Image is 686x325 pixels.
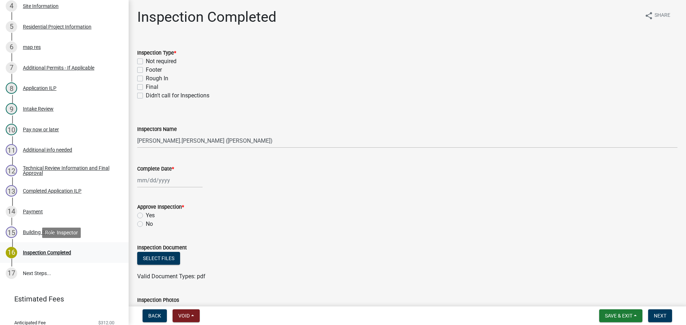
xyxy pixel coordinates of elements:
[148,313,161,319] span: Back
[137,9,277,26] h1: Inspection Completed
[23,45,41,50] div: map res
[23,209,43,214] div: Payment
[146,66,162,74] label: Footer
[655,11,670,20] span: Share
[146,91,209,100] label: Didn't call for Inspections
[23,86,56,91] div: Application ILP
[137,205,184,210] label: Approve Inspection
[6,268,17,279] div: 17
[23,24,91,29] div: Residential Project Information
[137,167,174,172] label: Complete Date
[6,165,17,176] div: 12
[6,0,17,12] div: 4
[137,51,176,56] label: Inspection Type
[6,41,17,53] div: 6
[14,320,46,325] span: Anticipated Fee
[23,4,59,9] div: Site Information
[6,292,117,306] a: Estimated Fees
[23,166,117,176] div: Technical Review Information and Final Approval
[6,185,17,197] div: 13
[654,313,666,319] span: Next
[146,74,168,83] label: Rough In
[605,313,632,319] span: Save & Exit
[143,309,167,322] button: Back
[146,220,153,228] label: No
[6,206,17,217] div: 14
[23,147,72,152] div: Additional info needed
[645,11,653,20] i: share
[146,211,155,220] label: Yes
[137,127,177,132] label: Inspectors Name
[6,247,17,258] div: 16
[6,82,17,94] div: 8
[6,62,17,73] div: 7
[6,124,17,135] div: 10
[6,144,17,156] div: 11
[23,65,94,70] div: Additional Permits - If Applicable
[23,188,81,193] div: Completed Application ILP
[648,309,672,322] button: Next
[137,252,180,265] button: Select files
[173,309,200,322] button: Void
[178,313,190,319] span: Void
[23,250,71,255] div: Inspection Completed
[6,21,17,32] div: 5
[599,309,642,322] button: Save & Exit
[23,127,59,132] div: Pay now or later
[6,103,17,115] div: 9
[42,228,81,238] div: Role: Inspector
[137,173,203,188] input: mm/dd/yyyy
[146,83,158,91] label: Final
[23,230,56,235] div: Building Permit
[98,320,114,325] span: $312.00
[146,57,177,66] label: Not required
[639,9,676,22] button: shareShare
[6,227,17,238] div: 15
[137,245,187,250] label: Inspection Document
[137,298,179,303] label: Inspection Photos
[23,106,54,111] div: Intake Review
[137,273,205,280] span: Valid Document Types: pdf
